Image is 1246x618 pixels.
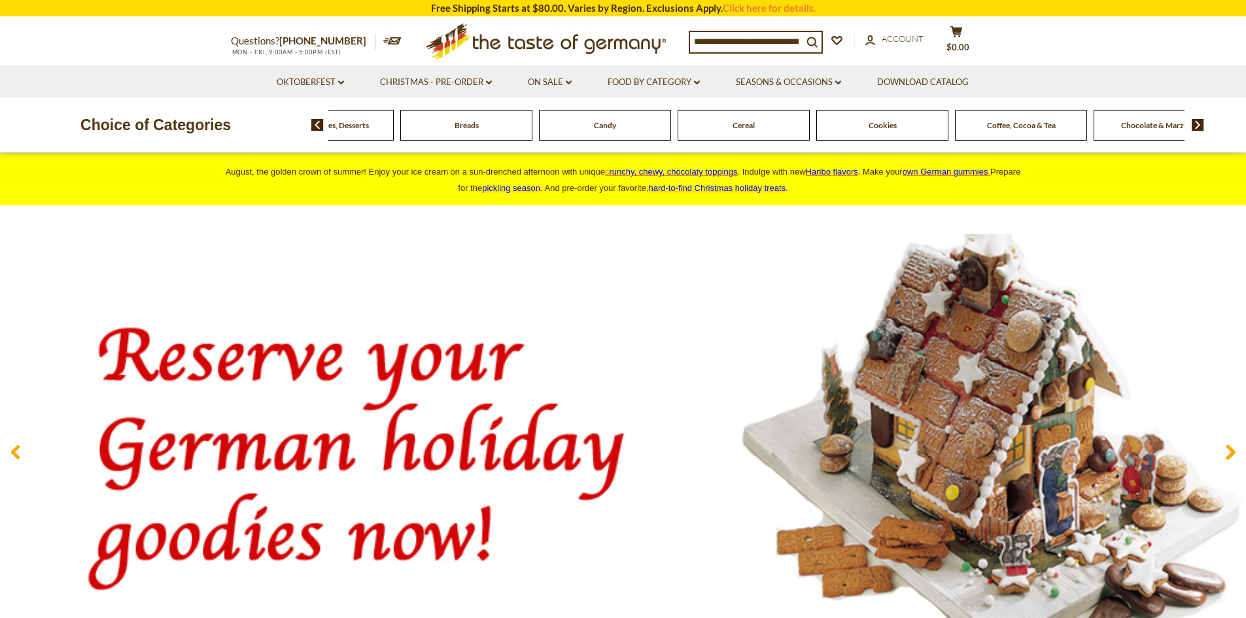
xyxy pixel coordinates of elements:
[455,120,479,130] a: Breads
[226,167,1021,193] span: August, the golden crown of summer! Enjoy your ice cream on a sun-drenched afternoon with unique ...
[946,42,969,52] span: $0.00
[231,33,376,50] p: Questions?
[231,48,342,56] span: MON - FRI, 9:00AM - 5:00PM (EST)
[605,167,738,177] a: crunchy, chewy, chocolaty toppings
[649,183,788,193] span: .
[311,119,324,131] img: previous arrow
[937,26,977,58] button: $0.00
[877,75,969,90] a: Download Catalog
[903,167,988,177] span: own German gummies
[987,120,1056,130] a: Coffee, Cocoa & Tea
[287,120,369,130] a: Baking, Cakes, Desserts
[277,75,344,90] a: Oktoberfest
[865,32,924,46] a: Account
[609,167,737,177] span: runchy, chewy, chocolaty toppings
[380,75,492,90] a: Christmas - PRE-ORDER
[869,120,897,130] a: Cookies
[806,167,858,177] a: Haribo flavors
[528,75,572,90] a: On Sale
[279,35,366,46] a: [PHONE_NUMBER]
[1121,120,1199,130] a: Chocolate & Marzipan
[608,75,700,90] a: Food By Category
[1192,119,1204,131] img: next arrow
[903,167,990,177] a: own German gummies.
[736,75,841,90] a: Seasons & Occasions
[733,120,755,130] a: Cereal
[649,183,786,193] a: hard-to-find Christmas holiday treats
[723,2,816,14] a: Click here for details.
[882,33,924,44] span: Account
[482,183,540,193] a: pickling season
[594,120,616,130] a: Candy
